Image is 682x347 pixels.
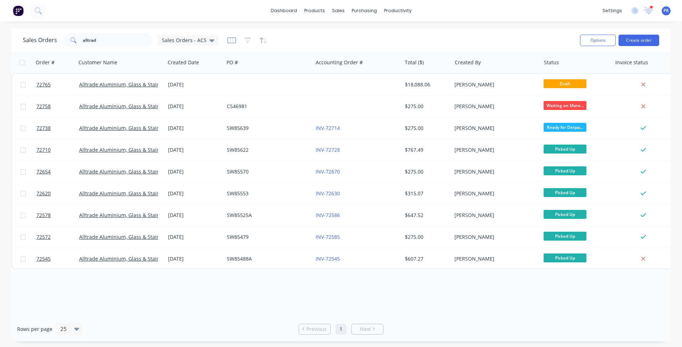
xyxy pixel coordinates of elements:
a: 72738 [36,117,79,139]
span: Next [360,326,371,333]
div: [PERSON_NAME] [454,255,534,262]
span: 72572 [36,233,51,241]
a: 72578 [36,205,79,226]
a: Alltrade Aluminium, Glass & Stainless Steel P/L [79,103,191,110]
span: 72654 [36,168,51,175]
a: INV-72585 [316,233,340,240]
span: Picked Up [544,166,586,175]
div: PO # [227,59,238,66]
div: SW85488A [227,255,306,262]
span: Picked Up [544,188,586,197]
div: [DATE] [168,103,221,110]
a: 72620 [36,183,79,204]
div: Invoice status [615,59,648,66]
div: productivity [381,5,415,16]
a: 72758 [36,96,79,117]
a: INV-72670 [316,168,340,175]
ul: Pagination [296,324,386,335]
div: SW85525A [227,212,306,219]
div: products [301,5,329,16]
div: Customer Name [78,59,117,66]
div: [DATE] [168,125,221,132]
div: Created Date [168,59,199,66]
a: 72765 [36,74,79,95]
span: 72578 [36,212,51,219]
a: INV-72545 [316,255,340,262]
div: [PERSON_NAME] [454,212,534,219]
div: [PERSON_NAME] [454,125,534,132]
div: Total ($) [405,59,424,66]
span: Picked Up [544,253,586,262]
a: Alltrade Aluminium, Glass & Stainless Steel P/L [79,168,191,175]
a: 72654 [36,161,79,182]
a: Alltrade Aluminium, Glass & Stainless Steel P/L [79,190,191,197]
div: Accounting Order # [316,59,363,66]
div: Created By [455,59,481,66]
span: Draft [544,79,586,88]
span: Waiting on Mate... [544,101,586,110]
div: Order # [36,59,55,66]
div: SW85622 [227,146,306,154]
a: Alltrade Aluminium, Glass & Stainless Steel P/L [79,81,191,88]
a: INV-72728 [316,146,340,153]
div: $647.52 [405,212,447,219]
div: SW85570 [227,168,306,175]
h1: Sales Orders [23,37,57,44]
a: Next page [352,326,383,333]
a: Page 1 is your current page [336,324,346,335]
a: Alltrade Aluminium, Glass & Stainless Steel P/L [79,255,191,262]
div: purchasing [348,5,381,16]
a: INV-72586 [316,212,340,218]
div: [PERSON_NAME] [454,81,534,88]
div: sales [329,5,348,16]
div: [DATE] [168,168,221,175]
img: Factory [13,5,24,16]
input: Search... [83,33,152,47]
div: SW85639 [227,125,306,132]
a: 72572 [36,226,79,248]
span: 72620 [36,190,51,197]
span: Picked Up [544,145,586,154]
a: Previous page [299,326,330,333]
span: 72710 [36,146,51,154]
div: $767.49 [405,146,447,154]
div: $275.00 [405,168,447,175]
div: [PERSON_NAME] [454,146,534,154]
div: [DATE] [168,255,221,262]
span: Rows per page [17,326,52,333]
a: Alltrade Aluminium, Glass & Stainless Steel P/L [79,125,191,131]
div: CS46981 [227,103,306,110]
a: Alltrade Aluminium, Glass & Stainless Steel P/L [79,233,191,240]
div: [PERSON_NAME] [454,190,534,197]
div: settings [599,5,626,16]
div: [DATE] [168,190,221,197]
div: [DATE] [168,212,221,219]
div: [DATE] [168,81,221,88]
div: SW85553 [227,190,306,197]
span: Previous [306,326,327,333]
div: [PERSON_NAME] [454,103,534,110]
a: INV-72714 [316,125,340,131]
div: $275.00 [405,103,447,110]
a: 72545 [36,248,79,270]
div: Status [544,59,559,66]
div: $275.00 [405,233,447,241]
button: Create order [619,35,659,46]
a: 72710 [36,139,79,161]
span: Picked Up [544,210,586,219]
span: Ready for Despa... [544,123,586,132]
a: Alltrade Aluminium, Glass & Stainless Steel P/L [79,212,191,218]
div: [PERSON_NAME] [454,168,534,175]
a: dashboard [267,5,301,16]
div: [DATE] [168,233,221,241]
span: Picked Up [544,232,586,241]
a: Alltrade Aluminium, Glass & Stainless Steel P/L [79,146,191,153]
a: INV-72630 [316,190,340,197]
span: 72758 [36,103,51,110]
div: $315.07 [405,190,447,197]
button: Options [580,35,616,46]
div: $607.27 [405,255,447,262]
div: [PERSON_NAME] [454,233,534,241]
span: 72738 [36,125,51,132]
div: [DATE] [168,146,221,154]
